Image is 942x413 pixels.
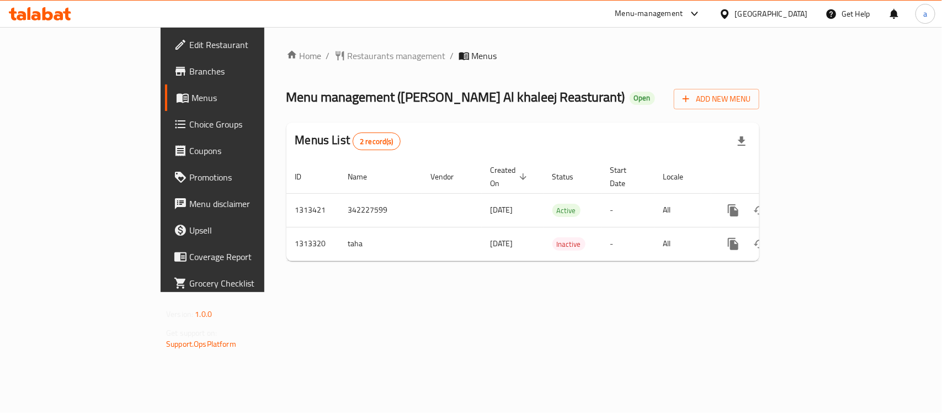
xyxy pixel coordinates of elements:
[189,277,309,290] span: Grocery Checklist
[630,93,655,103] span: Open
[923,8,927,20] span: a
[472,49,497,62] span: Menus
[353,136,400,147] span: 2 record(s)
[728,128,755,155] div: Export file
[552,170,588,183] span: Status
[348,49,446,62] span: Restaurants management
[189,144,309,157] span: Coupons
[286,49,759,62] nav: breadcrumb
[654,227,711,261] td: All
[295,170,316,183] span: ID
[491,236,513,251] span: [DATE]
[189,224,309,237] span: Upsell
[166,326,217,340] span: Get support on:
[615,7,683,20] div: Menu-management
[674,89,759,109] button: Add New Menu
[189,197,309,210] span: Menu disclaimer
[326,49,330,62] li: /
[166,307,193,321] span: Version:
[189,171,309,184] span: Promotions
[166,337,236,351] a: Support.OpsPlatform
[747,197,773,224] button: Change Status
[165,137,318,164] a: Coupons
[552,237,586,251] div: Inactive
[189,38,309,51] span: Edit Restaurant
[165,217,318,243] a: Upsell
[286,160,835,261] table: enhanced table
[165,84,318,111] a: Menus
[450,49,454,62] li: /
[165,270,318,296] a: Grocery Checklist
[491,203,513,217] span: [DATE]
[165,31,318,58] a: Edit Restaurant
[353,133,401,150] div: Total records count
[348,170,382,183] span: Name
[339,193,422,227] td: 342227599
[654,193,711,227] td: All
[189,65,309,78] span: Branches
[189,250,309,263] span: Coverage Report
[491,163,530,190] span: Created On
[711,160,835,194] th: Actions
[602,227,654,261] td: -
[195,307,212,321] span: 1.0.0
[165,58,318,84] a: Branches
[339,227,422,261] td: taha
[663,170,698,183] span: Locale
[720,197,747,224] button: more
[191,91,309,104] span: Menus
[431,170,469,183] span: Vendor
[165,243,318,270] a: Coverage Report
[165,190,318,217] a: Menu disclaimer
[286,84,625,109] span: Menu management ( [PERSON_NAME] Al khaleej Reasturant )
[295,132,401,150] h2: Menus List
[165,164,318,190] a: Promotions
[165,111,318,137] a: Choice Groups
[552,204,581,217] span: Active
[610,163,641,190] span: Start Date
[683,92,751,106] span: Add New Menu
[334,49,446,62] a: Restaurants management
[747,231,773,257] button: Change Status
[602,193,654,227] td: -
[630,92,655,105] div: Open
[189,118,309,131] span: Choice Groups
[552,238,586,251] span: Inactive
[720,231,747,257] button: more
[735,8,808,20] div: [GEOGRAPHIC_DATA]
